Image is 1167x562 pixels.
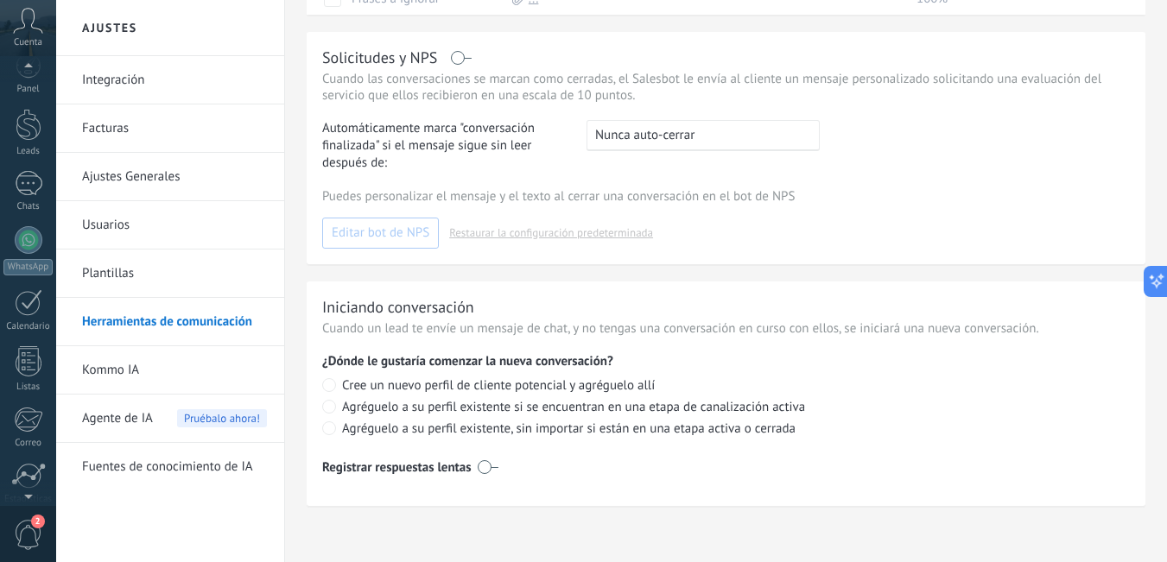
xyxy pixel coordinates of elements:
[82,249,267,298] a: Plantillas
[82,201,267,249] a: Usuarios
[3,84,54,95] div: Panel
[56,346,284,395] li: Kommo IA
[3,201,54,212] div: Chats
[322,47,437,67] div: Solicitudes y NPS
[82,395,153,443] span: Agente de IA
[82,395,267,443] a: Agente de IAPruébalo ahora!
[56,153,284,201] li: Ajustes Generales
[56,201,284,249] li: Usuarios
[342,377,655,394] span: Cree un nuevo perfil de cliente potencial y agréguelo allí
[82,153,267,201] a: Ajustes Generales
[322,297,474,317] div: Iniciando conversación
[56,56,284,104] li: Integración
[322,120,571,172] span: Automáticamente marca "conversación finalizada" si el mensaje sigue sin leer después de:
[56,443,284,490] li: Fuentes de conocimiento de IA
[3,438,54,449] div: Correo
[56,249,284,298] li: Plantillas
[56,395,284,443] li: Agente de IA
[322,353,1130,369] p: ¿Dónde le gustaría comenzar la nueva conversación?
[322,320,1130,337] p: Cuando un lead te envíe un mensaje de chat, y no tengas una conversación en curso con ellos, se i...
[595,127,694,143] span: Nunca auto-cerrar
[82,443,267,491] a: Fuentes de conocimiento de IA
[56,104,284,153] li: Facturas
[82,56,267,104] a: Integración
[3,146,54,157] div: Leads
[82,346,267,395] a: Kommo IA
[31,515,45,528] span: 2
[322,378,1130,395] label: Cree un nuevo perfil de cliente potencial y agréguelo allí
[322,188,1130,205] p: Puedes personalizar el mensaje y el texto al cerrar una conversación en el bot de NPS
[3,382,54,393] div: Listas
[322,400,1130,416] label: Agréguelo a su perfil existente si se encuentran en una etapa de canalización activa
[3,259,53,275] div: WhatsApp
[322,459,472,476] div: Registrar respuestas lentas
[322,71,1130,104] p: Cuando las conversaciones se marcan como cerradas, el Salesbot le envía al cliente un mensaje per...
[3,321,54,332] div: Calendario
[14,37,42,48] span: Cuenta
[322,421,1130,438] label: Agréguelo a su perfil existente, sin importar si están en una etapa activa o cerrada
[82,298,267,346] a: Herramientas de comunicación
[342,420,796,437] span: Agréguelo a su perfil existente, sin importar si están en una etapa activa o cerrada
[177,409,267,427] span: Pruébalo ahora!
[342,399,805,415] span: Agréguelo a su perfil existente si se encuentran en una etapa de canalización activa
[82,104,267,153] a: Facturas
[56,298,284,346] li: Herramientas de comunicación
